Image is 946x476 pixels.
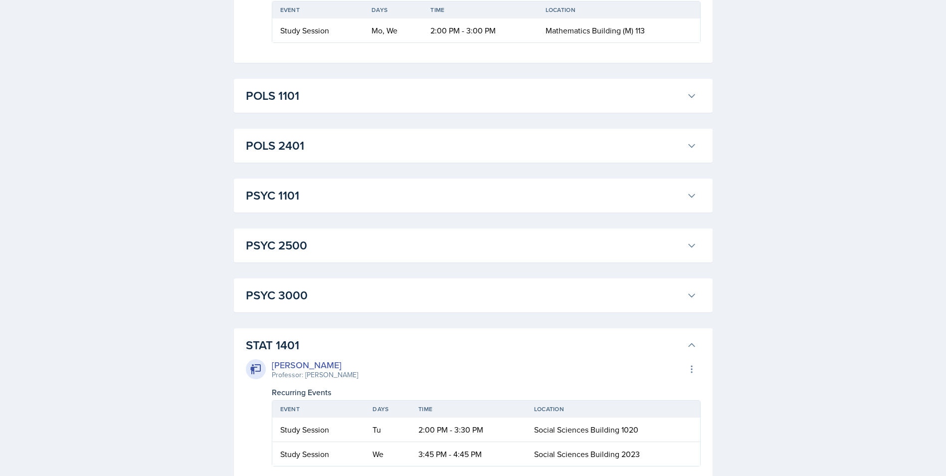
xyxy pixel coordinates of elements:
[410,442,526,466] td: 3:45 PM - 4:45 PM
[422,1,537,18] th: Time
[272,370,358,380] div: Professor: [PERSON_NAME]
[246,336,683,354] h3: STAT 1401
[280,448,357,460] div: Study Session
[410,418,526,442] td: 2:00 PM - 3:30 PM
[280,424,357,436] div: Study Session
[526,401,700,418] th: Location
[534,449,640,460] span: Social Sciences Building 2023
[365,442,410,466] td: We
[422,18,537,42] td: 2:00 PM - 3:00 PM
[280,24,356,36] div: Study Session
[272,386,701,398] div: Recurring Events
[244,135,699,157] button: POLS 2401
[546,25,645,36] span: Mathematics Building (M) 113
[246,286,683,304] h3: PSYC 3000
[365,401,410,418] th: Days
[244,235,699,256] button: PSYC 2500
[246,237,683,254] h3: PSYC 2500
[364,18,423,42] td: Mo, We
[244,85,699,107] button: POLS 1101
[534,424,638,435] span: Social Sciences Building 1020
[246,137,683,155] h3: POLS 2401
[410,401,526,418] th: Time
[365,418,410,442] td: Tu
[272,1,364,18] th: Event
[538,1,700,18] th: Location
[246,187,683,205] h3: PSYC 1101
[272,401,365,418] th: Event
[364,1,423,18] th: Days
[244,334,699,356] button: STAT 1401
[246,87,683,105] h3: POLS 1101
[244,284,699,306] button: PSYC 3000
[244,185,699,207] button: PSYC 1101
[272,358,358,372] div: [PERSON_NAME]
